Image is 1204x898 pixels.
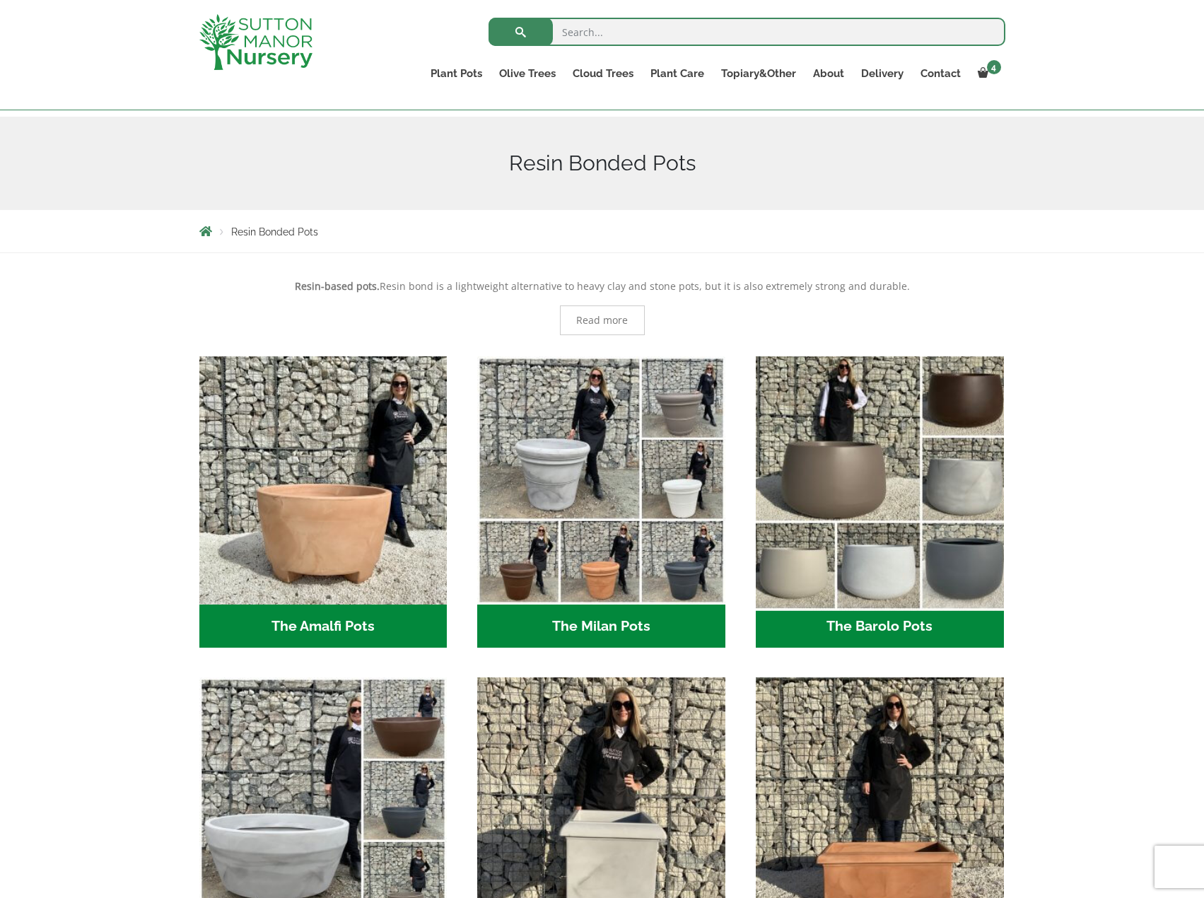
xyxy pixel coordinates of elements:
[489,18,1005,46] input: Search...
[642,64,713,83] a: Plant Care
[491,64,564,83] a: Olive Trees
[199,278,1005,295] p: Resin bond is a lightweight alternative to heavy clay and stone pots, but it is also extremely st...
[295,279,380,293] strong: Resin-based pots.
[199,14,312,70] img: logo
[199,151,1005,176] h1: Resin Bonded Pots
[564,64,642,83] a: Cloud Trees
[231,226,318,238] span: Resin Bonded Pots
[987,60,1001,74] span: 4
[713,64,805,83] a: Topiary&Other
[756,605,1004,648] h2: The Barolo Pots
[805,64,853,83] a: About
[749,350,1010,610] img: The Barolo Pots
[477,605,725,648] h2: The Milan Pots
[576,315,628,325] span: Read more
[422,64,491,83] a: Plant Pots
[199,605,448,648] h2: The Amalfi Pots
[199,226,1005,237] nav: Breadcrumbs
[912,64,969,83] a: Contact
[477,356,725,648] a: Visit product category The Milan Pots
[199,356,448,648] a: Visit product category The Amalfi Pots
[969,64,1005,83] a: 4
[853,64,912,83] a: Delivery
[756,356,1004,648] a: Visit product category The Barolo Pots
[477,356,725,605] img: The Milan Pots
[199,356,448,605] img: The Amalfi Pots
